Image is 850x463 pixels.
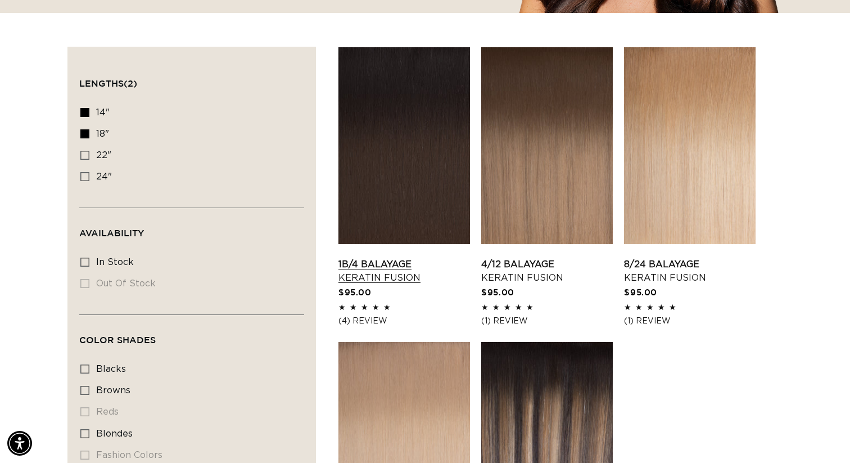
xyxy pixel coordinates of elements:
span: blondes [96,429,133,438]
span: Availability [79,228,144,238]
span: 24" [96,172,112,181]
span: 22" [96,151,111,160]
summary: Availability (0 selected) [79,208,304,249]
span: 14" [96,108,110,117]
span: Color Shades [79,335,156,345]
span: blacks [96,365,126,374]
span: browns [96,386,130,395]
a: 8/24 Balayage Keratin Fusion [624,258,756,285]
span: 18" [96,129,109,138]
span: (2) [124,78,137,88]
span: Lengths [79,78,137,88]
iframe: Chat Widget [794,409,850,463]
div: Accessibility Menu [7,431,32,456]
a: 4/12 Balayage Keratin Fusion [481,258,613,285]
span: In stock [96,258,134,267]
summary: Lengths (2 selected) [79,59,304,99]
summary: Color Shades (0 selected) [79,315,304,356]
a: 1B/4 Balayage Keratin Fusion [338,258,470,285]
